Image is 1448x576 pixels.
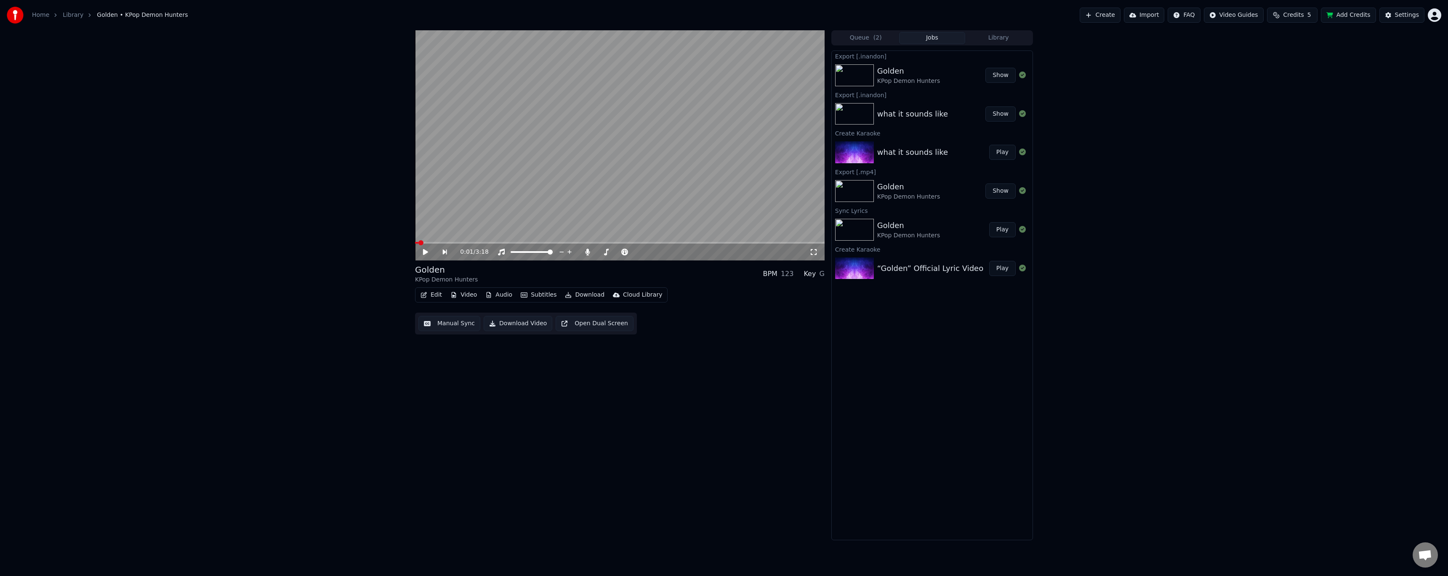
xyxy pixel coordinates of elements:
[623,291,662,299] div: Cloud Library
[989,222,1016,237] button: Play
[873,34,882,42] span: ( 2 )
[985,68,1016,83] button: Show
[517,289,560,301] button: Subtitles
[556,316,633,331] button: Open Dual Screen
[415,276,478,284] div: KPop Demon Hunters
[781,269,794,279] div: 123
[1080,8,1121,23] button: Create
[562,289,608,301] button: Download
[1168,8,1200,23] button: FAQ
[417,289,445,301] button: Edit
[415,264,478,276] div: Golden
[1267,8,1318,23] button: Credits5
[63,11,83,19] a: Library
[832,90,1033,100] div: Export [.inandon]
[899,32,966,44] button: Jobs
[482,289,516,301] button: Audio
[877,231,940,240] div: KPop Demon Hunters
[877,263,1210,274] div: “Golden” Official Lyric Video ｜ KPop Demon Hunters ｜ Sony Animation [yebNIHKAC4A]
[460,248,473,256] span: 0:01
[475,248,488,256] span: 3:18
[460,248,480,256] div: /
[989,261,1016,276] button: Play
[804,269,816,279] div: Key
[965,32,1032,44] button: Library
[1124,8,1164,23] button: Import
[484,316,552,331] button: Download Video
[832,51,1033,61] div: Export [.inandon]
[1307,11,1311,19] span: 5
[819,269,824,279] div: G
[32,11,49,19] a: Home
[1379,8,1424,23] button: Settings
[877,65,940,77] div: Golden
[989,145,1016,160] button: Play
[1283,11,1304,19] span: Credits
[763,269,777,279] div: BPM
[418,316,480,331] button: Manual Sync
[32,11,188,19] nav: breadcrumb
[1395,11,1419,19] div: Settings
[832,205,1033,215] div: Sync Lyrics
[833,32,899,44] button: Queue
[832,167,1033,177] div: Export [.mp4]
[7,7,24,24] img: youka
[1204,8,1264,23] button: Video Guides
[1321,8,1376,23] button: Add Credits
[877,220,940,231] div: Golden
[985,183,1016,199] button: Show
[985,106,1016,122] button: Show
[877,108,948,120] div: what it sounds like
[832,244,1033,254] div: Create Karaoke
[877,181,940,193] div: Golden
[877,146,948,158] div: what it sounds like
[877,77,940,85] div: KPop Demon Hunters
[97,11,188,19] span: Golden • KPop Demon Hunters
[1413,542,1438,568] a: Open chat
[877,193,940,201] div: KPop Demon Hunters
[447,289,480,301] button: Video
[832,128,1033,138] div: Create Karaoke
